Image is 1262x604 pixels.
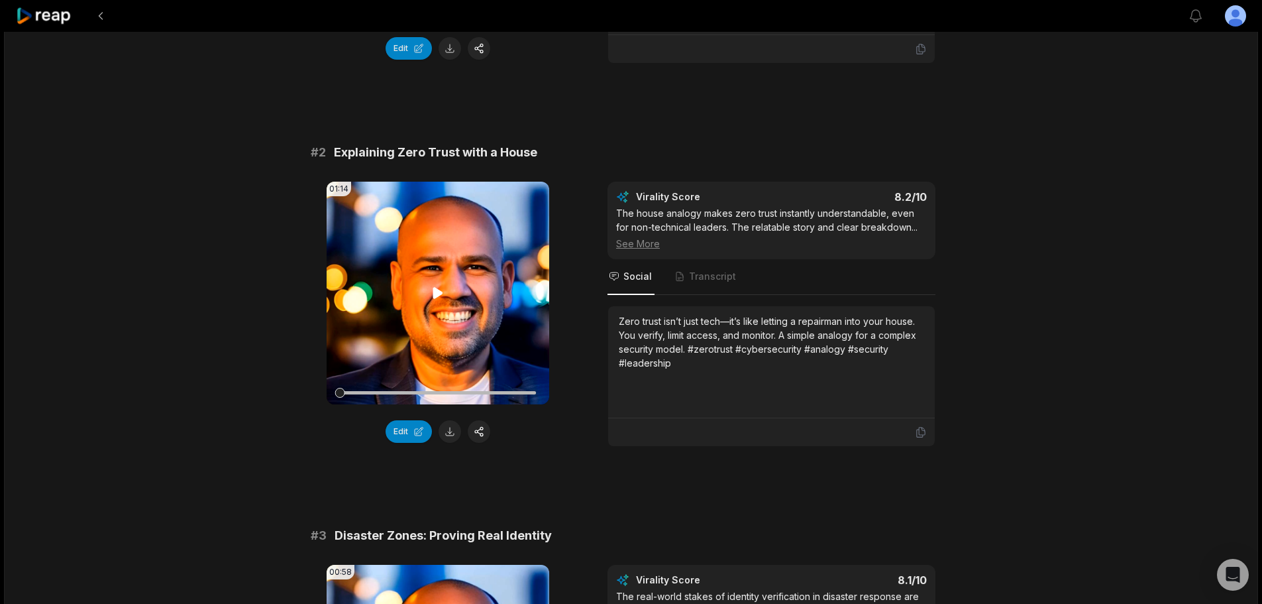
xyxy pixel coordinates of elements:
span: Social [623,270,652,283]
div: 8.2 /10 [785,190,927,204]
span: Disaster Zones: Proving Real Identity [335,526,552,545]
div: The house analogy makes zero trust instantly understandable, even for non-technical leaders. The ... [616,206,927,251]
span: # 2 [311,143,326,162]
div: Open Intercom Messenger [1217,559,1249,591]
button: Edit [386,420,432,443]
button: Edit [386,37,432,60]
div: Virality Score [636,190,778,204]
nav: Tabs [607,259,935,295]
span: Explaining Zero Trust with a House [334,143,537,162]
span: # 3 [311,526,327,545]
span: Transcript [689,270,736,283]
div: 8.1 /10 [785,574,927,587]
div: Virality Score [636,574,778,587]
video: Your browser does not support mp4 format. [327,182,549,404]
div: Zero trust isn’t just tech—it’s like letting a repairman into your house. You verify, limit acces... [619,314,924,370]
div: See More [616,237,927,251]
